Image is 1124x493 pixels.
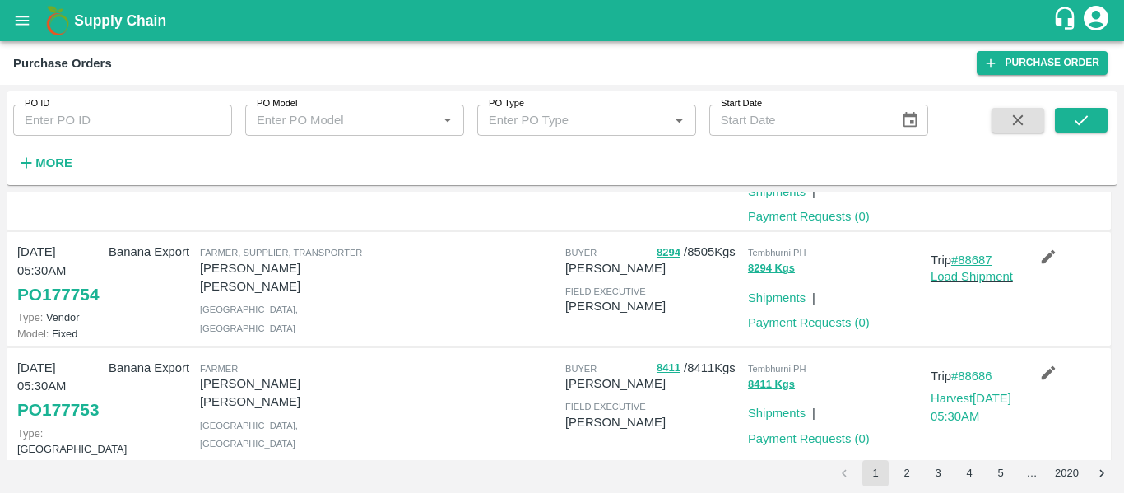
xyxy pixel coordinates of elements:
span: field executive [565,402,646,412]
button: Go to page 3 [925,460,951,486]
p: / 8411 Kgs [657,359,741,378]
a: Shipments [748,407,806,420]
p: [PERSON_NAME] [565,297,666,315]
button: More [13,149,77,177]
div: Purchase Orders [13,53,112,74]
a: Shipments [748,185,806,198]
a: Shipments [748,291,806,305]
button: Go to page 5 [987,460,1014,486]
a: PO177753 [17,395,99,425]
button: open drawer [3,2,41,40]
button: Choose date [894,105,926,136]
p: Banana Export [109,243,193,261]
img: logo [41,4,74,37]
p: [PERSON_NAME] [PERSON_NAME] [200,374,376,412]
span: Model: [17,458,49,471]
button: Go to page 4 [956,460,982,486]
span: Farmer [200,364,238,374]
span: [GEOGRAPHIC_DATA] , [GEOGRAPHIC_DATA] [200,305,298,333]
p: Trip [931,367,1015,385]
button: 8411 Kgs [748,375,795,394]
span: Type: [17,427,43,440]
b: Supply Chain [74,12,166,29]
a: #88687 [951,253,992,267]
p: Fixed [17,457,102,472]
span: field executive [565,286,646,296]
strong: More [35,156,72,170]
p: [PERSON_NAME] [565,413,666,431]
a: Harvest[DATE] 05:30AM [931,392,1011,423]
button: Go to page 2 [894,460,920,486]
div: customer-support [1052,6,1081,35]
span: Farmer, Supplier, Transporter [200,248,362,258]
p: [PERSON_NAME] [PERSON_NAME] [200,259,376,296]
div: account of current user [1081,3,1111,38]
p: [PERSON_NAME] [565,259,666,277]
span: Tembhurni PH [748,248,806,258]
div: | [806,282,815,307]
span: Tembhurni PH [748,364,806,374]
p: Banana Export [109,359,193,377]
span: [GEOGRAPHIC_DATA] , [GEOGRAPHIC_DATA] [200,421,298,449]
label: PO Model [257,97,298,110]
input: Start Date [709,105,889,136]
a: Payment Requests (0) [748,210,870,223]
button: 8294 [657,244,680,263]
span: Model: [17,328,49,340]
p: / 8505 Kgs [657,243,741,262]
button: 8411 [657,359,680,378]
p: Vendor [17,309,102,325]
a: Load Shipment [931,270,1013,283]
div: … [1019,466,1045,481]
a: Purchase Order [977,51,1108,75]
label: PO Type [489,97,524,110]
button: 8294 Kgs [748,259,795,278]
span: buyer [565,248,597,258]
nav: pagination navigation [829,460,1117,486]
label: PO ID [25,97,49,110]
p: [GEOGRAPHIC_DATA] [17,426,102,457]
a: #88686 [951,370,992,383]
input: Enter PO Type [482,109,664,131]
span: buyer [565,364,597,374]
a: Payment Requests (0) [748,432,870,445]
button: Go to next page [1089,460,1115,486]
p: [DATE] 05:30AM [17,359,102,396]
a: Supply Chain [74,9,1052,32]
input: Enter PO Model [250,109,432,131]
button: Open [437,109,458,131]
span: Type: [17,311,43,323]
label: Start Date [721,97,762,110]
button: page 1 [862,460,889,486]
p: [PERSON_NAME] [565,374,666,393]
p: Trip [931,251,1015,269]
div: | [806,398,815,422]
a: PO177754 [17,280,99,309]
p: [DATE] 05:30AM [17,243,102,280]
button: Open [668,109,690,131]
p: Fixed [17,326,102,342]
input: Enter PO ID [13,105,232,136]
button: Go to page 2020 [1050,460,1084,486]
a: Payment Requests (0) [748,316,870,329]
